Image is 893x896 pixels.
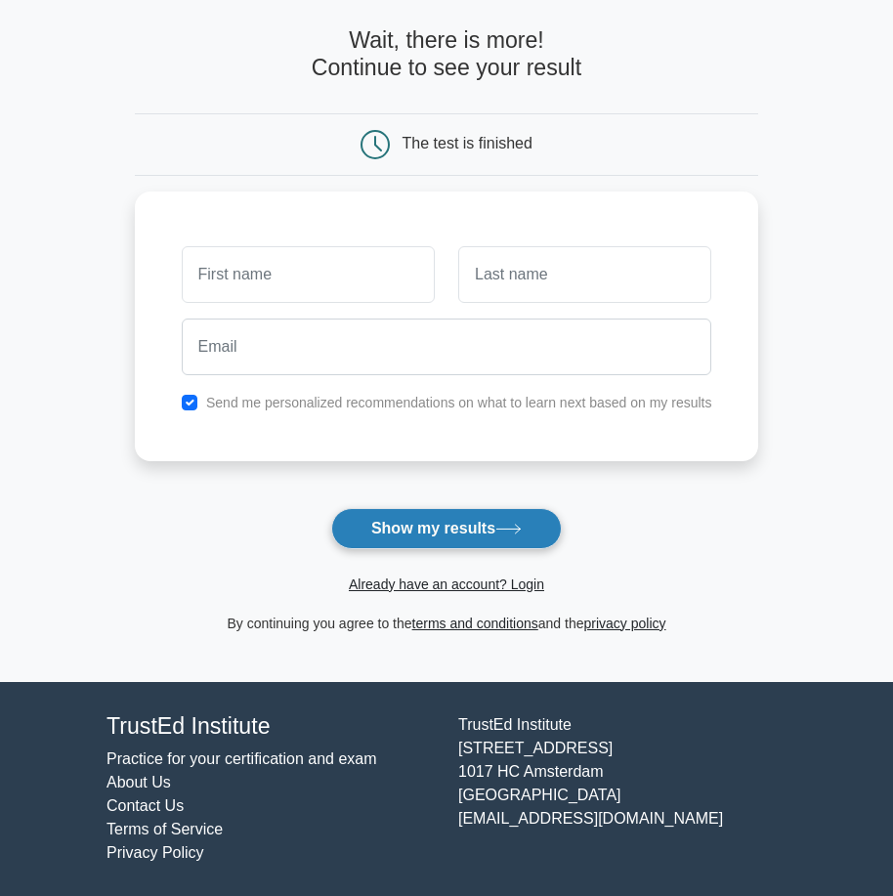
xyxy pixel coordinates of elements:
[182,319,712,375] input: Email
[584,616,666,631] a: privacy policy
[106,821,223,837] a: Terms of Service
[349,576,544,592] a: Already have an account? Login
[446,713,798,866] div: TrustEd Institute [STREET_ADDRESS] 1017 HC Amsterdam [GEOGRAPHIC_DATA] [EMAIL_ADDRESS][DOMAIN_NAME]
[106,844,204,861] a: Privacy Policy
[206,395,712,410] label: Send me personalized recommendations on what to learn next based on my results
[182,246,435,303] input: First name
[106,797,184,814] a: Contact Us
[106,713,435,741] h4: TrustEd Institute
[458,246,711,303] input: Last name
[412,616,538,631] a: terms and conditions
[123,612,771,635] div: By continuing you agree to the and the
[331,508,562,549] button: Show my results
[135,27,759,82] h4: Wait, there is more! Continue to see your result
[403,135,532,151] div: The test is finished
[106,774,171,790] a: About Us
[106,750,377,767] a: Practice for your certification and exam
